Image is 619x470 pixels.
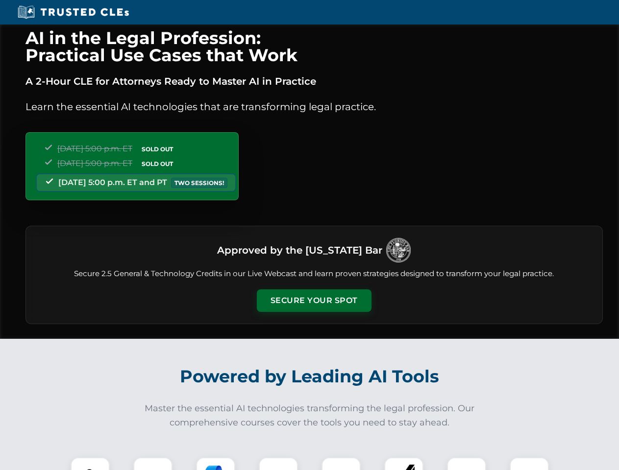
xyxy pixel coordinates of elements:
span: [DATE] 5:00 p.m. ET [57,144,132,153]
p: Secure 2.5 General & Technology Credits in our Live Webcast and learn proven strategies designed ... [38,268,591,280]
img: Logo [386,238,411,262]
h3: Approved by the [US_STATE] Bar [217,241,382,259]
button: Secure Your Spot [257,289,371,312]
h2: Powered by Leading AI Tools [38,359,581,394]
img: Trusted CLEs [15,5,132,20]
p: Learn the essential AI technologies that are transforming legal practice. [25,99,603,115]
span: [DATE] 5:00 p.m. ET [57,159,132,168]
span: SOLD OUT [138,144,176,154]
p: A 2-Hour CLE for Attorneys Ready to Master AI in Practice [25,73,603,89]
span: SOLD OUT [138,159,176,169]
h1: AI in the Legal Profession: Practical Use Cases that Work [25,29,603,64]
p: Master the essential AI technologies transforming the legal profession. Our comprehensive courses... [138,401,481,430]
